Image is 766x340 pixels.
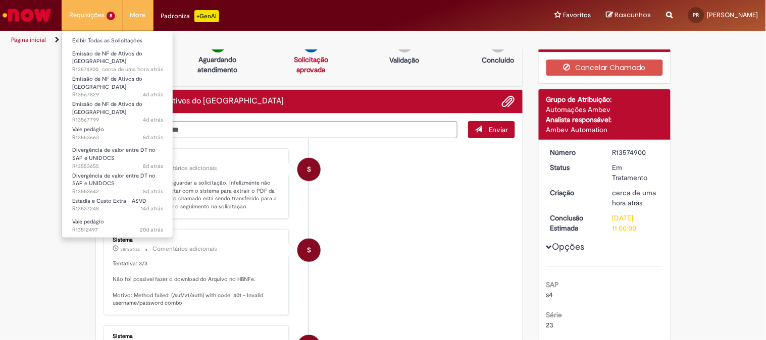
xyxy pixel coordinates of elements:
div: Automações Ambev [546,104,663,115]
span: s4 [546,290,553,299]
a: Aberto R13553663 : Vale pedágio [62,124,173,143]
a: Página inicial [11,36,46,44]
p: +GenAi [194,10,219,22]
ul: Requisições [62,30,173,238]
span: Divergência de valor entre DT no SAP e UNIDOCS [72,146,156,162]
span: Estadia e Custo Extra - ASVD [72,197,146,205]
time: 22/09/2025 08:38:01 [143,188,163,195]
span: [PERSON_NAME] [707,11,758,19]
span: Requisições [69,10,105,20]
span: R13574900 [72,66,163,74]
span: 38m atrás [121,246,140,252]
span: 8d atrás [143,188,163,195]
small: Comentários adicionais [153,164,218,173]
b: SAP [546,280,559,289]
ul: Trilhas de página [8,31,503,49]
button: Enviar [468,121,515,138]
a: Aberto R13537248 : Estadia e Custo Extra - ASVD [62,196,173,214]
a: Aberto R13574900 : Emissão de NF de Ativos do ASVD [62,48,173,70]
img: ServiceNow [1,5,53,25]
b: Série [546,310,563,319]
a: Aberto R13567829 : Emissão de NF de Ativos do ASVD [62,74,173,95]
time: 25/09/2025 16:26:40 [143,116,163,124]
p: Validação [390,55,420,65]
button: Cancelar Chamado [546,60,663,76]
div: Sistema [113,156,281,162]
p: Aguardando atendimento [193,54,242,75]
a: Solicitação aprovada [294,55,328,74]
span: Vale pedágio [72,218,104,225]
a: Aberto R13553642 : Divergência de valor entre DT no SAP e UNIDOCS [62,171,173,192]
button: Adicionar anexos [502,95,515,108]
a: Aberto R13512497 : Vale pedágio [62,216,173,235]
time: 10/09/2025 08:31:22 [140,226,163,234]
div: [DATE] 11:00:00 [612,213,659,233]
span: More [130,10,146,20]
span: Vale pedágio [72,126,104,133]
span: S [307,157,311,182]
a: Aberto R13567799 : Emissão de NF de Ativos do ASVD [62,99,173,121]
span: R13553642 [72,188,163,196]
span: 20d atrás [140,226,163,234]
p: Tentativa: 3/3 Não foi possível fazer o download do Arquivo no HBNFe. Motivo: Method failed: (/su... [113,260,281,307]
span: 8d atrás [143,134,163,141]
dt: Número [543,147,605,157]
p: Concluído [482,55,514,65]
time: 22/09/2025 08:44:54 [143,134,163,141]
time: 22/09/2025 08:41:36 [143,162,163,170]
dt: Status [543,162,605,173]
a: Aberto R13553655 : Divergência de valor entre DT no SAP e UNIDOCS [62,145,173,166]
div: Sistema [113,333,281,339]
div: Grupo de Atribuição: [546,94,663,104]
dt: Criação [543,188,605,198]
p: Olá! Agradecemos por aguardar a solicitação. Infelizmente não conseguimos nos conectar com o sist... [113,179,281,211]
div: Ambev Automation [546,125,663,135]
a: Exibir Todas as Solicitações [62,35,173,46]
span: S [307,238,311,262]
time: 29/09/2025 08:22:39 [612,188,656,207]
div: Padroniza [161,10,219,22]
span: 4d atrás [143,91,163,98]
span: Enviar [489,125,508,134]
span: Rascunhos [615,10,651,20]
div: 29/09/2025 08:22:39 [612,188,659,208]
span: 8d atrás [143,162,163,170]
div: Sistema [113,237,281,243]
div: R13574900 [612,147,659,157]
span: Favoritos [564,10,591,20]
time: 29/09/2025 08:22:40 [102,66,163,73]
span: R13512497 [72,226,163,234]
div: Analista responsável: [546,115,663,125]
h2: Emissão de NF de Ativos do ASVD Histórico de tíquete [104,97,284,106]
span: R13567799 [72,116,163,124]
span: 8 [107,12,115,20]
a: Rascunhos [606,11,651,20]
span: PR [693,12,699,18]
span: Emissão de NF de Ativos do [GEOGRAPHIC_DATA] [72,100,142,116]
div: System [297,158,321,181]
span: Emissão de NF de Ativos do [GEOGRAPHIC_DATA] [72,75,142,91]
span: 23 [546,320,554,329]
span: R13537248 [72,205,163,213]
div: System [297,239,321,262]
small: Comentários adicionais [153,245,218,253]
textarea: Digite sua mensagem aqui... [104,121,458,138]
span: 14d atrás [141,205,163,212]
span: cerca de uma hora atrás [612,188,656,207]
span: Divergência de valor entre DT no SAP e UNIDOCS [72,172,156,188]
span: R13553663 [72,134,163,142]
time: 29/09/2025 08:47:52 [121,246,140,252]
span: R13553655 [72,162,163,171]
dt: Conclusão Estimada [543,213,605,233]
time: 15/09/2025 17:36:50 [141,205,163,212]
span: 4d atrás [143,116,163,124]
div: Em Tratamento [612,162,659,183]
span: cerca de uma hora atrás [102,66,163,73]
time: 25/09/2025 16:31:22 [143,91,163,98]
span: R13567829 [72,91,163,99]
span: Emissão de NF de Ativos do [GEOGRAPHIC_DATA] [72,50,142,66]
